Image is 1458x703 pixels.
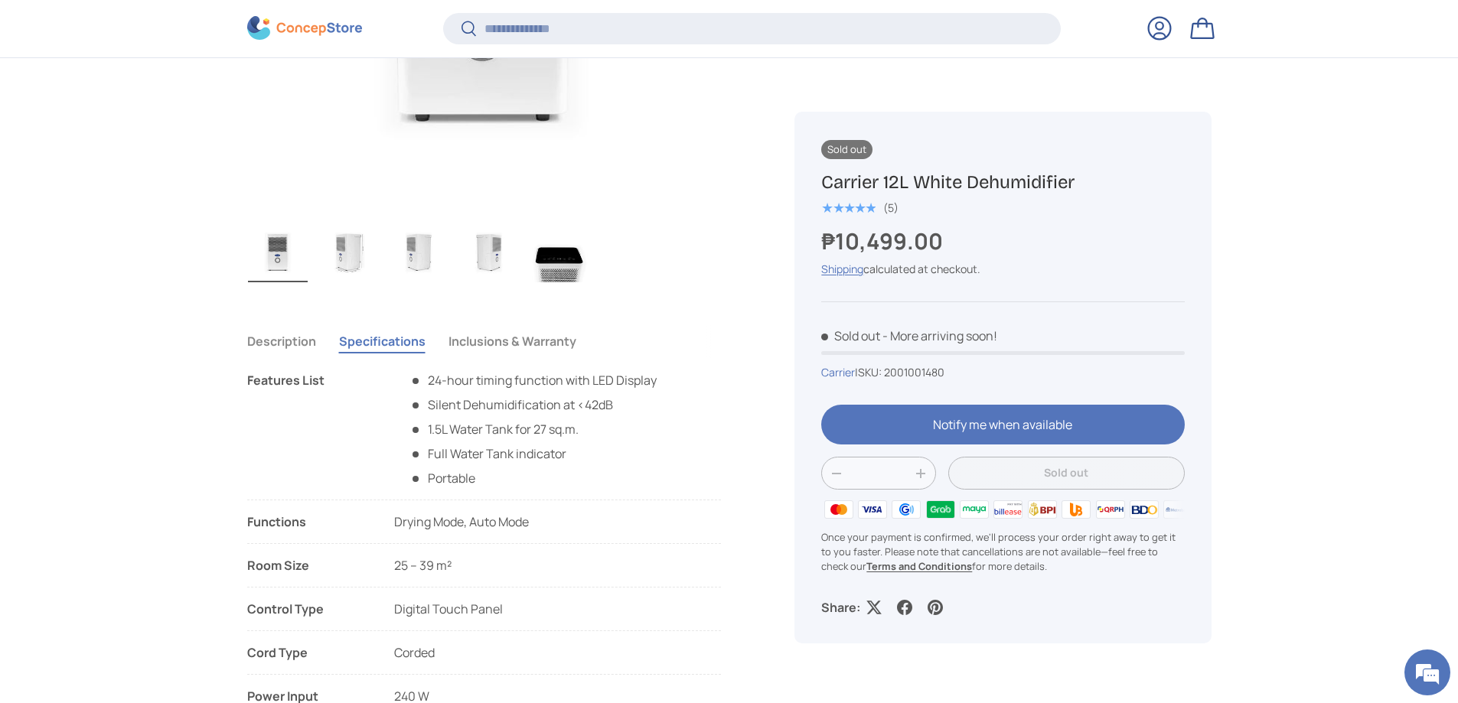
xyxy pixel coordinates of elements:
[821,365,855,379] a: Carrier
[409,420,657,438] li: 1.5L Water Tank for 27 sq.m.
[1127,497,1161,520] img: bdo
[530,221,589,282] img: carrier-dehumidifier-12-liter-top-with-buttons-view-concepstore
[1059,497,1093,520] img: ubp
[821,201,876,215] div: 5.0 out of 5.0 stars
[1093,497,1127,520] img: qrph
[821,261,1184,277] div: calculated at checkout.
[339,324,426,359] button: Specifications
[247,17,362,41] img: ConcepStore
[858,365,882,379] span: SKU:
[394,557,452,574] span: 25 – 39 m²
[247,371,370,487] div: Features List
[394,513,529,530] span: Drying Mode, Auto Mode
[247,556,370,574] div: Room Size
[856,497,889,520] img: visa
[821,497,855,520] img: master
[821,262,863,276] a: Shipping
[247,513,370,531] div: Functions
[409,469,657,487] li: Portable
[821,200,876,216] span: ★★★★★
[884,365,944,379] span: 2001001480
[1026,497,1059,520] img: bpi
[821,171,1184,194] h1: Carrier 12L White Dehumidifier
[821,198,899,215] a: 5.0 out of 5.0 stars (5)
[409,444,657,463] li: Full Water Tank indicator
[409,395,657,414] li: Silent Dehumidification at <42dB
[883,202,899,213] div: (5)
[8,418,292,471] textarea: Type your message and click 'Submit'
[821,140,873,159] span: Sold out
[957,497,991,520] img: maya
[821,530,1184,574] p: Once your payment is confirmed, we'll process your order right away to get it to you faster. Plea...
[991,497,1025,520] img: billease
[247,643,370,662] div: Cord Type
[80,86,257,106] div: Leave a message
[389,221,448,282] img: carrier-dehumidifier-12-liter-left-side-view-concepstore
[409,371,657,389] li: 24-hour timing function with LED Display
[32,193,267,347] span: We are offline. Please leave us a message.
[882,327,997,344] p: - More arriving soon!
[224,471,278,492] em: Submit
[866,559,972,573] a: Terms and Conditions
[394,600,503,617] span: Digital Touch Panel
[821,226,947,256] strong: ₱10,499.00
[394,644,435,661] span: Corded
[855,365,944,379] span: |
[448,324,576,359] button: Inclusions & Warranty
[821,598,860,617] p: Share:
[923,497,957,520] img: grabpay
[821,327,880,344] span: Sold out
[248,221,308,282] img: carrier-dehumidifier-12-liter-full-view-concepstore
[948,457,1184,490] button: Sold out
[459,221,519,282] img: carrier-dehumidifier-12-liter-right-side-view-concepstore
[889,497,923,520] img: gcash
[1161,497,1195,520] img: metrobank
[251,8,288,44] div: Minimize live chat window
[318,221,378,282] img: carrier-dehumidifier-12-liter-left-side-with-dimensions-view-concepstore
[247,600,370,618] div: Control Type
[247,324,316,359] button: Description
